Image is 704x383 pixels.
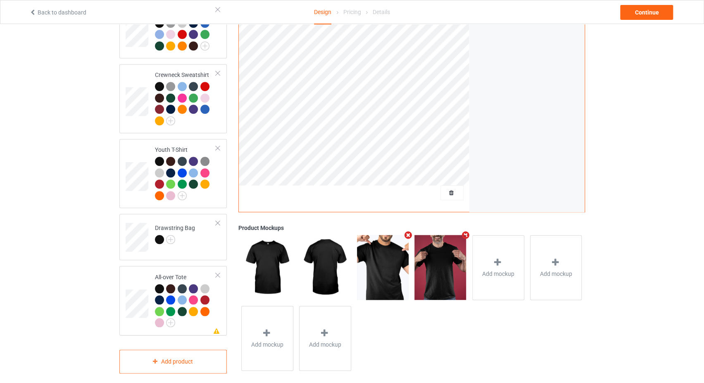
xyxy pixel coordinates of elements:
span: Add mockup [540,269,572,278]
span: Add mockup [482,269,514,278]
img: svg+xml;base64,PD94bWwgdmVyc2lvbj0iMS4wIiBlbmNvZGluZz0iVVRGLTgiPz4KPHN2ZyB3aWR0aD0iMjJweCIgaGVpZ2... [166,116,175,125]
div: All-over Tote [119,266,227,335]
div: Drawstring Bag [119,214,227,260]
i: Remove mockup [461,231,471,239]
img: svg+xml;base64,PD94bWwgdmVyc2lvbj0iMS4wIiBlbmNvZGluZz0iVVRGLTgiPz4KPHN2ZyB3aWR0aD0iMjJweCIgaGVpZ2... [166,235,175,244]
img: regular.jpg [299,235,351,299]
img: svg+xml;base64,PD94bWwgdmVyc2lvbj0iMS4wIiBlbmNvZGluZz0iVVRGLTgiPz4KPHN2ZyB3aWR0aD0iMjJweCIgaGVpZ2... [178,191,187,200]
img: svg+xml;base64,PD94bWwgdmVyc2lvbj0iMS4wIiBlbmNvZGluZz0iVVRGLTgiPz4KPHN2ZyB3aWR0aD0iMjJweCIgaGVpZ2... [166,318,175,327]
i: Remove mockup [403,231,413,239]
div: Youth T-Shirt [155,146,216,199]
div: Add mockup [472,235,524,300]
div: Continue [620,5,673,20]
div: Add product [119,349,227,374]
div: Crewneck Sweatshirt [155,71,216,124]
span: Add mockup [309,340,341,348]
div: Long Sleeve Tee [155,7,216,50]
div: Product Mockups [238,224,585,232]
div: Pricing [343,0,361,24]
img: heather_texture.png [200,157,209,166]
div: Add mockup [530,235,582,300]
img: regular.jpg [357,235,409,299]
div: Design [314,0,331,24]
div: Long Sleeve Tee [119,0,227,58]
div: All-over Tote [155,273,216,327]
img: regular.jpg [414,235,466,299]
span: Add mockup [251,340,283,348]
div: Add mockup [299,306,351,371]
img: regular.jpg [241,235,293,299]
a: Back to dashboard [29,9,86,16]
div: Youth T-Shirt [119,139,227,208]
div: Drawstring Bag [155,224,195,244]
div: Details [373,0,390,24]
img: svg+xml;base64,PD94bWwgdmVyc2lvbj0iMS4wIiBlbmNvZGluZz0iVVRGLTgiPz4KPHN2ZyB3aWR0aD0iMjJweCIgaGVpZ2... [200,41,209,50]
div: Crewneck Sweatshirt [119,64,227,133]
div: Add mockup [241,306,293,371]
